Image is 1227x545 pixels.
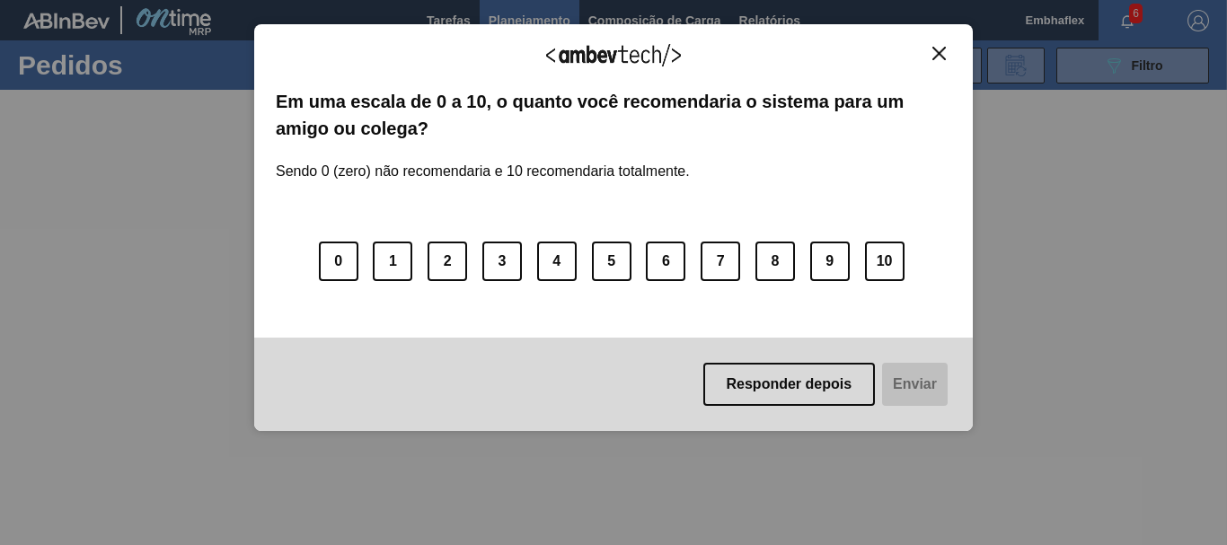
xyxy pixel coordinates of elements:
[810,242,850,281] button: 9
[373,242,412,281] button: 1
[703,363,876,406] button: Responder depois
[646,242,685,281] button: 6
[932,47,946,60] img: Close
[276,142,690,180] label: Sendo 0 (zero) não recomendaria e 10 recomendaria totalmente.
[537,242,577,281] button: 4
[482,242,522,281] button: 3
[546,44,681,66] img: Logo Ambevtech
[428,242,467,281] button: 2
[927,46,951,61] button: Close
[592,242,631,281] button: 5
[755,242,795,281] button: 8
[276,88,951,143] label: Em uma escala de 0 a 10, o quanto você recomendaria o sistema para um amigo ou colega?
[319,242,358,281] button: 0
[701,242,740,281] button: 7
[865,242,905,281] button: 10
